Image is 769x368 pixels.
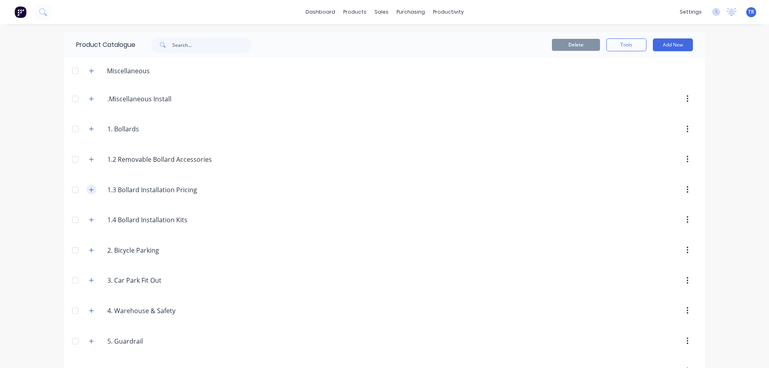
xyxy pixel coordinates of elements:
[339,6,370,18] div: products
[107,336,202,346] input: Enter category name
[107,245,202,255] input: Enter category name
[606,38,646,51] button: Tools
[107,94,202,104] input: Enter category name
[552,39,600,51] button: Delete
[107,215,202,225] input: Enter category name
[14,6,26,18] img: Factory
[107,185,202,195] input: Enter category name
[429,6,468,18] div: productivity
[107,124,202,134] input: Enter category name
[370,6,393,18] div: sales
[64,32,135,58] div: Product Catalogue
[393,6,429,18] div: purchasing
[107,155,211,164] input: Enter category name
[107,306,202,316] input: Enter category name
[101,66,156,76] div: Miscellaneous
[748,8,754,16] span: TR
[172,37,252,53] input: Search...
[107,275,202,285] input: Enter category name
[302,6,339,18] a: dashboard
[676,6,706,18] div: settings
[653,38,693,51] button: Add New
